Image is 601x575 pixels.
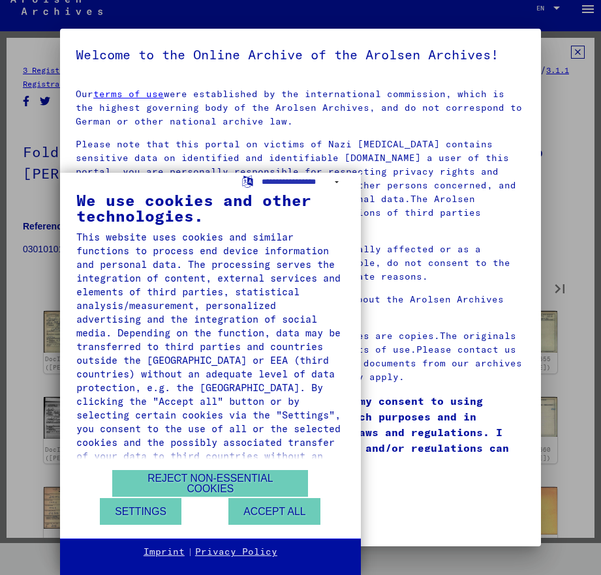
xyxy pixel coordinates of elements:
[112,470,308,497] button: Reject non-essential cookies
[144,546,185,559] a: Imprint
[100,498,181,525] button: Settings
[195,546,277,559] a: Privacy Policy
[76,230,345,477] div: This website uses cookies and similar functions to process end device information and personal da...
[228,498,320,525] button: Accept all
[76,192,345,224] div: We use cookies and other technologies.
